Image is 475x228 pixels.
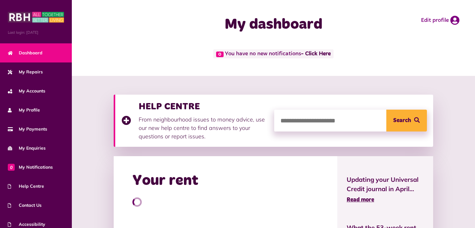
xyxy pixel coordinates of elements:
[8,88,45,94] span: My Accounts
[8,183,44,190] span: Help Centre
[8,11,64,23] img: MyRBH
[393,110,411,131] span: Search
[8,126,47,132] span: My Payments
[8,30,64,35] span: Last login: [DATE]
[213,49,334,58] span: You have no new notifications
[8,221,45,228] span: Accessibility
[347,197,374,203] span: Read more
[179,16,368,34] h1: My dashboard
[132,172,198,190] h2: Your rent
[8,69,43,75] span: My Repairs
[386,110,427,131] button: Search
[301,51,331,57] a: - Click Here
[347,175,424,194] span: Updating your Universal Credit journal in April...
[8,50,42,56] span: Dashboard
[8,164,15,171] span: 0
[8,164,53,171] span: My Notifications
[421,16,459,25] a: Edit profile
[347,175,424,204] a: Updating your Universal Credit journal in April... Read more
[8,145,46,151] span: My Enquiries
[8,107,40,113] span: My Profile
[139,101,268,112] h3: HELP CENTRE
[139,115,268,141] p: From neighbourhood issues to money advice, use our new help centre to find answers to your questi...
[8,202,42,209] span: Contact Us
[216,52,224,57] span: 0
